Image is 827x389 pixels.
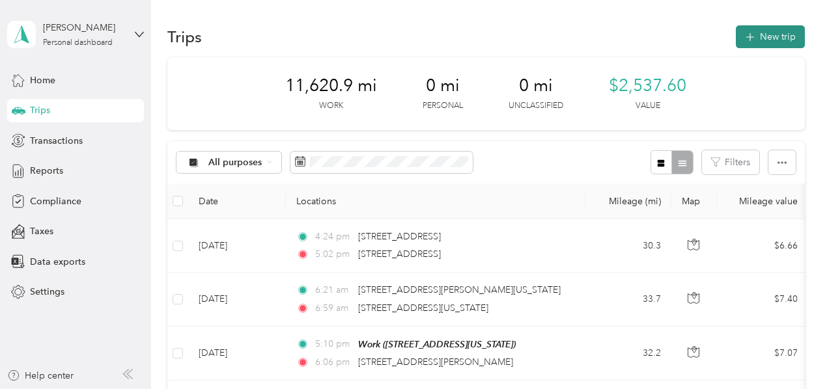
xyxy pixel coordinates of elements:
td: [DATE] [188,327,286,381]
span: [STREET_ADDRESS] [358,248,441,260]
p: Personal [423,100,463,112]
span: 6:06 pm [315,355,352,369]
p: Value [636,100,660,112]
th: Date [188,183,286,219]
p: Unclassified [509,100,563,112]
div: [PERSON_NAME] [43,21,124,34]
span: Reports [30,164,63,178]
th: Mileage value [717,183,808,219]
td: 30.3 [585,219,671,273]
button: Filters [702,150,759,174]
td: 32.2 [585,327,671,381]
span: 6:59 am [315,301,352,315]
iframe: Everlance-gr Chat Button Frame [754,316,827,389]
span: 4:24 pm [315,230,352,244]
span: 0 mi [519,75,553,96]
th: Mileage (mi) [585,183,671,219]
td: $7.07 [717,327,808,381]
span: 5:10 pm [315,337,352,351]
td: [DATE] [188,273,286,326]
th: Locations [286,183,585,219]
span: Home [30,74,55,87]
td: $6.66 [717,219,808,273]
span: Compliance [30,194,81,208]
span: Data exports [30,255,85,269]
span: [STREET_ADDRESS] [358,231,441,242]
span: Trips [30,103,50,117]
span: [STREET_ADDRESS][US_STATE] [358,302,488,314]
div: Personal dashboard [43,39,113,47]
button: New trip [736,25,805,48]
span: Settings [30,285,64,299]
p: Work [319,100,343,112]
span: Work ([STREET_ADDRESS][US_STATE]) [358,339,516,349]
span: 6:21 am [315,283,352,297]
span: Taxes [30,224,53,238]
span: [STREET_ADDRESS][PERSON_NAME] [358,356,513,368]
span: $2,537.60 [609,75,686,96]
td: 33.7 [585,273,671,326]
th: Map [671,183,717,219]
span: [STREET_ADDRESS][PERSON_NAME][US_STATE] [358,284,561,295]
h1: Trips [167,30,202,44]
button: Help center [7,369,74,382]
span: Transactions [30,134,83,148]
td: [DATE] [188,219,286,273]
span: 0 mi [426,75,460,96]
span: All purposes [208,158,262,167]
span: 11,620.9 mi [285,75,377,96]
td: $7.40 [717,273,808,326]
span: 5:02 pm [315,247,352,262]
